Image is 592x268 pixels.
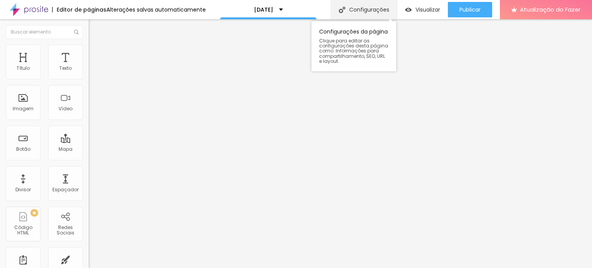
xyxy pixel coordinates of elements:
[89,19,592,268] iframe: Editor
[59,65,72,71] font: Texto
[106,6,206,13] font: Alterações salvas automaticamente
[415,6,440,13] font: Visualizar
[349,6,389,13] font: Configurações
[6,25,83,39] input: Buscar elemento
[17,65,30,71] font: Título
[52,186,79,193] font: Espaçador
[254,6,273,13] font: [DATE]
[15,186,31,193] font: Divisor
[59,146,72,152] font: Mapa
[397,2,448,17] button: Visualizar
[16,146,30,152] font: Botão
[520,5,580,13] font: Atualização do Fazer
[459,6,481,13] font: Publicar
[448,2,492,17] button: Publicar
[59,105,72,112] font: Vídeo
[339,7,345,13] img: Ícone
[405,7,412,13] img: view-1.svg
[319,28,388,35] font: Configurações da página
[14,224,32,236] font: Código HTML
[57,6,106,13] font: Editor de páginas
[319,37,388,64] font: Clique para editar as configurações desta página como: Informações para compartilhamento, SEO, UR...
[74,30,79,34] img: Ícone
[13,105,34,112] font: Imagem
[57,224,74,236] font: Redes Sociais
